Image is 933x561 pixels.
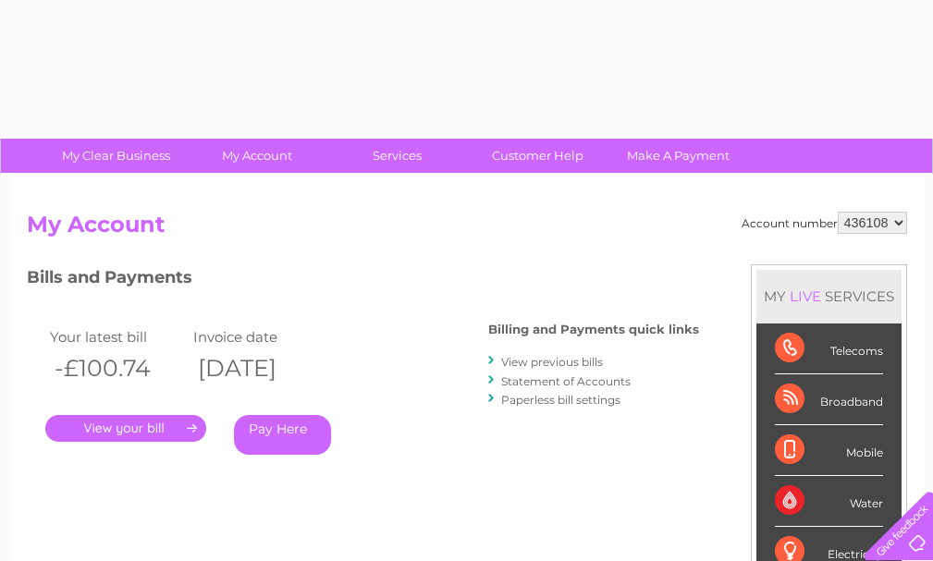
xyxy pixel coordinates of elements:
th: [DATE] [189,349,332,387]
a: My Clear Business [40,139,192,173]
div: Telecoms [775,323,883,374]
td: Invoice date [189,324,332,349]
a: Customer Help [461,139,614,173]
div: MY SERVICES [756,270,902,323]
div: Broadband [775,374,883,425]
div: Account number [742,212,907,234]
div: Mobile [775,425,883,476]
a: View previous bills [501,355,603,369]
a: Pay Here [234,415,331,455]
h4: Billing and Payments quick links [488,323,699,336]
a: Services [321,139,473,173]
a: Statement of Accounts [501,374,631,388]
td: Your latest bill [45,324,189,349]
h2: My Account [27,212,907,247]
a: Make A Payment [602,139,755,173]
div: LIVE [786,287,825,305]
h3: Bills and Payments [27,264,699,297]
th: -£100.74 [45,349,189,387]
a: Paperless bill settings [501,393,620,407]
div: Water [775,476,883,527]
a: My Account [180,139,333,173]
a: . [45,415,206,442]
